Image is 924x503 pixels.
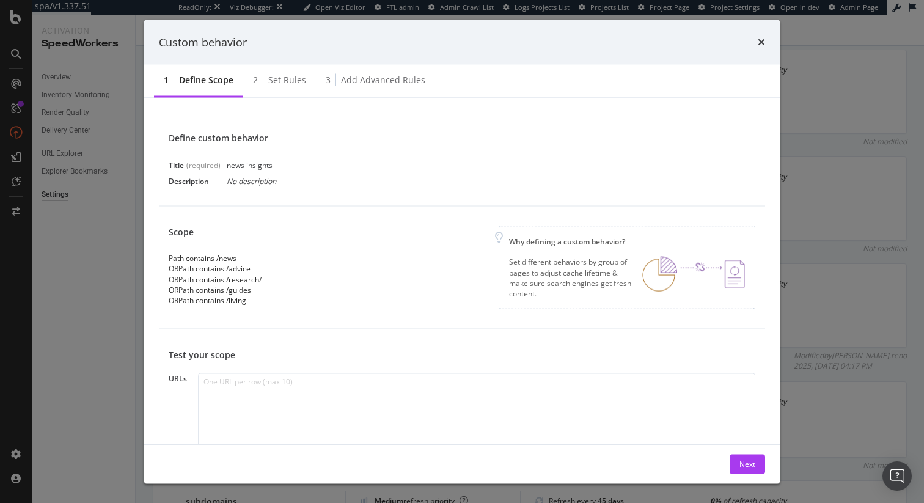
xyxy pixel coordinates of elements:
div: Set different behaviors by group of pages to adjust cache lifetime & make sure search engines get... [509,257,632,299]
img: DEDJSpvk.png [642,257,745,292]
div: OR Path contains /guides [169,284,262,295]
div: Define custom behavior [169,132,755,144]
div: Add advanced rules [341,74,425,86]
div: Set rules [268,74,306,86]
div: Why defining a custom behavior? [509,237,745,247]
div: Open Intercom Messenger [882,461,912,491]
div: Scope [169,226,262,238]
div: 1 [164,74,169,86]
div: news insights [227,160,447,170]
div: 2 [253,74,258,86]
div: OR Path contains /advice [169,263,262,274]
button: Next [730,454,765,474]
div: OR Path contains /living [169,295,262,305]
div: Define scope [179,74,233,86]
div: Title [169,160,184,171]
em: No description [227,176,276,186]
div: times [758,34,765,50]
div: Test your scope [169,349,755,361]
div: (required) [186,160,221,171]
div: Path contains /news [169,253,262,263]
div: URLs [169,373,198,384]
div: OR Path contains /research/ [169,274,262,284]
div: 3 [326,74,331,86]
div: Description [169,176,227,186]
div: Next [739,458,755,469]
div: modal [144,20,780,483]
div: Custom behavior [159,34,247,50]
